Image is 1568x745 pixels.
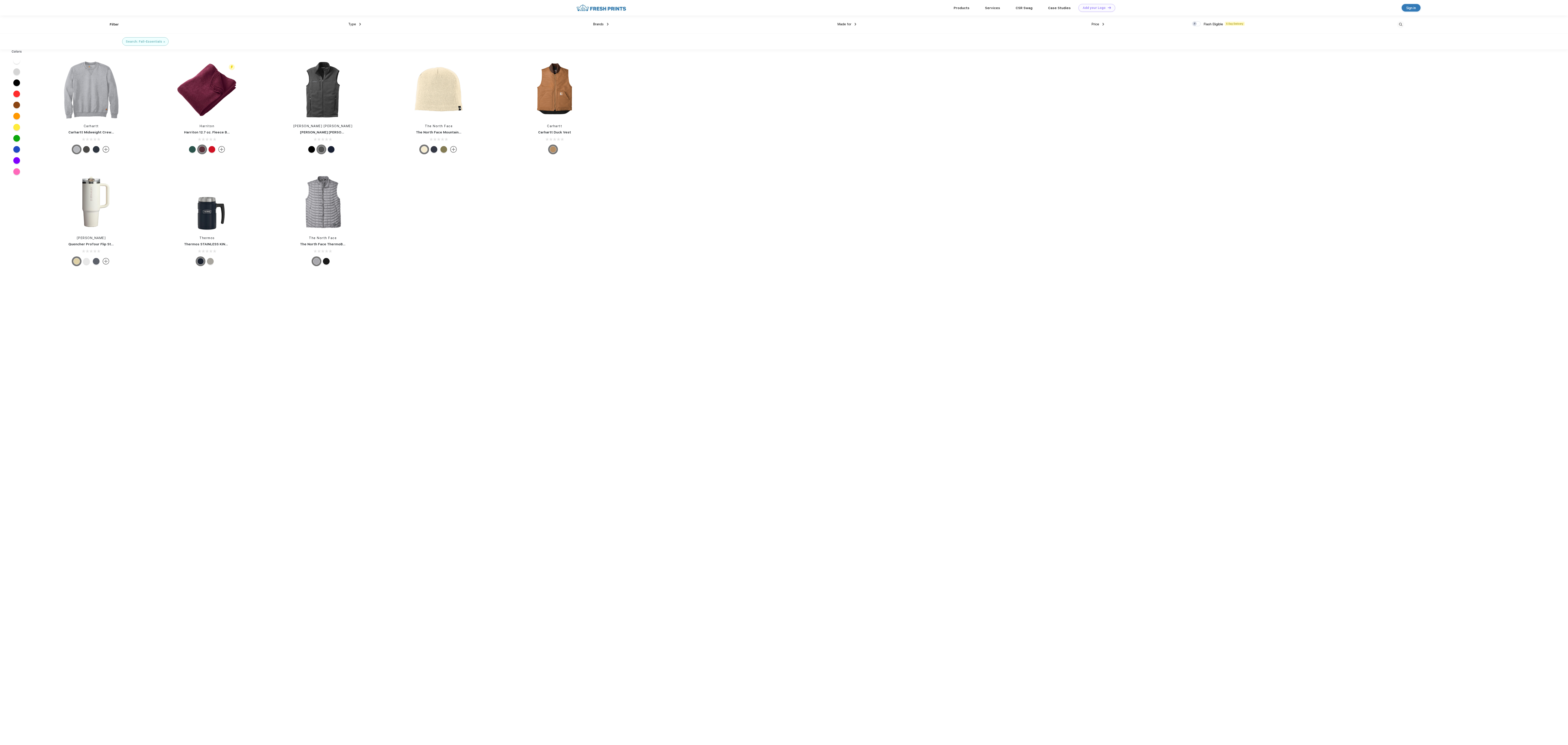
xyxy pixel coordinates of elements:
img: dropdown.png [359,23,361,26]
div: Filter [110,22,119,27]
img: func=resize&h=266 [62,60,121,119]
div: Red [209,146,215,153]
a: The North Face [425,124,453,128]
div: TNF Black [323,258,330,265]
a: The North Face ThermoBall Trekker Vest [300,242,370,246]
a: Carhartt [84,124,99,128]
div: Carhartt Brown [550,146,556,153]
div: Twilight [93,258,99,265]
img: flash_active_toggle.svg [229,64,235,70]
div: Burgundy [199,146,205,153]
div: Mid Grey [313,258,320,265]
img: dropdown.png [1102,23,1104,26]
img: fo%20logo%202.webp [575,4,627,12]
img: func=resize&h=266 [62,172,121,231]
img: desktop_search.svg [1397,21,1404,28]
span: Made for [837,22,851,26]
a: [PERSON_NAME] [PERSON_NAME] Fleece Vest [300,130,378,134]
a: Thermos STAINLESS KING™ COFFEE MUG 16OZ [184,242,264,246]
a: The North Face [309,236,337,240]
img: func=resize&h=266 [525,60,584,119]
div: Matte Stainless Steel [207,258,214,265]
img: func=resize&h=266 [293,60,352,119]
img: func=resize&h=266 [177,60,237,119]
a: Harriton [200,124,214,128]
a: Thermos [199,236,215,240]
a: The North Face Mountain Beanie [416,130,471,134]
div: Urban Navy [431,146,437,153]
img: more.svg [103,146,109,153]
img: func=resize&h=266 [293,172,352,231]
a: Harriton 12.7 oz. Fleece Blanket [184,130,238,134]
a: Quencher ProTour Flip Straw Tumbler 30 oz [68,242,142,246]
a: Carhartt [547,124,562,128]
div: Add your Logo [1083,6,1106,10]
a: [PERSON_NAME] [PERSON_NAME] [293,124,353,128]
div: River Blue Navy [328,146,334,153]
img: DT [1108,6,1111,9]
img: more.svg [103,258,109,265]
div: Black [308,146,315,153]
span: Type [348,22,356,26]
div: Grey Steel [318,146,325,153]
div: Burnt Olive Green [440,146,447,153]
img: dropdown.png [607,23,609,26]
div: Search: Fall-Essentials [126,39,162,44]
div: Vintage White [421,146,428,153]
a: Carhartt Midweight Crewneck Sweatshirt [68,130,139,134]
span: Price [1091,22,1099,26]
img: func=resize&h=266 [409,60,468,119]
div: Hunter [189,146,196,153]
a: Products [954,6,969,10]
div: Frost [83,258,90,265]
img: filter_cancel.svg [163,41,165,43]
img: dropdown.png [855,23,856,26]
img: more.svg [218,146,225,153]
a: [PERSON_NAME] [77,236,106,240]
img: more.svg [450,146,457,153]
div: Cream [73,258,80,265]
a: Carhartt Duck Vest [538,130,571,134]
div: Carbon Heather [83,146,90,153]
div: Colors [8,49,25,54]
img: func=resize&h=266 [177,172,237,231]
div: Sign in [1406,5,1416,10]
div: Heather Grey [73,146,80,153]
div: Midnight Blue [197,258,204,265]
span: Brands [593,22,604,26]
div: New Navy [93,146,99,153]
a: Sign in [1402,4,1421,12]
